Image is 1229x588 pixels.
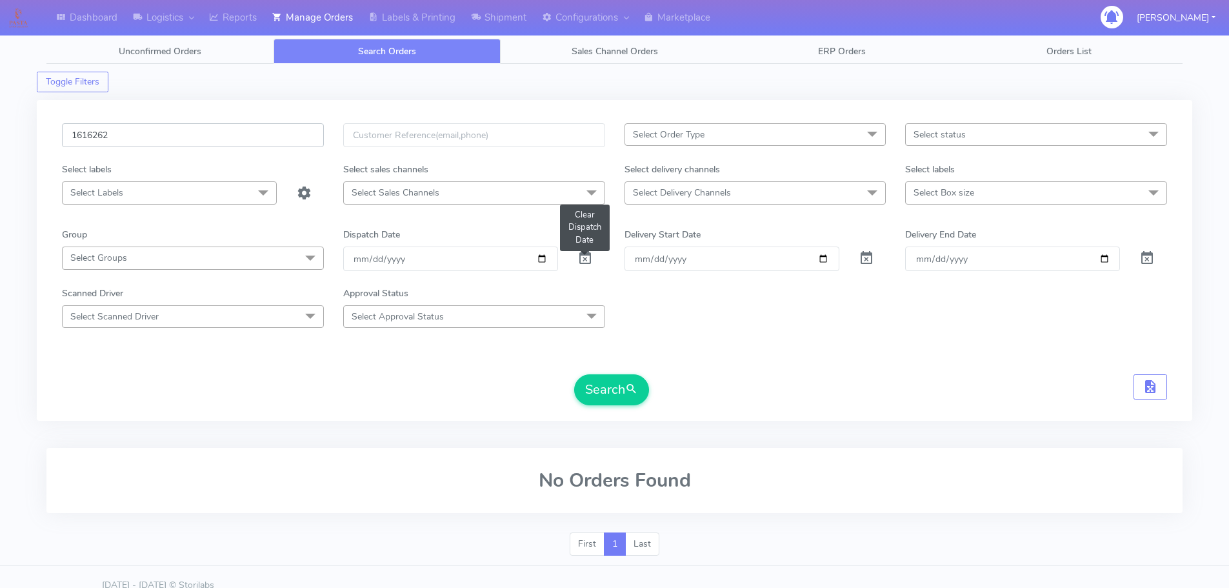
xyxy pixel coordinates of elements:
button: Toggle Filters [37,72,108,92]
label: Scanned Driver [62,287,123,300]
label: Select delivery channels [624,163,720,176]
label: Approval Status [343,287,408,300]
label: Dispatch Date [343,228,400,241]
h2: No Orders Found [62,470,1167,491]
label: Select labels [62,163,112,176]
input: Customer Reference(email,phone) [343,123,605,147]
span: Select Order Type [633,128,704,141]
label: Delivery Start Date [624,228,701,241]
span: Unconfirmed Orders [119,45,201,57]
span: Select Approval Status [352,310,444,323]
span: Sales Channel Orders [572,45,658,57]
label: Delivery End Date [905,228,976,241]
span: Select Box size [914,187,974,199]
span: Select Sales Channels [352,187,439,199]
label: Select sales channels [343,163,428,176]
input: Order Id [62,123,324,147]
span: Orders List [1046,45,1092,57]
button: [PERSON_NAME] [1127,5,1225,31]
span: Select Labels [70,187,123,199]
a: 1 [604,532,626,556]
span: Select status [914,128,966,141]
label: Group [62,228,87,241]
span: Select Groups [70,252,127,264]
span: Select Scanned Driver [70,310,159,323]
span: Select Delivery Channels [633,187,731,199]
span: ERP Orders [818,45,866,57]
button: Search [574,374,649,405]
ul: Tabs [46,39,1183,64]
label: Select labels [905,163,955,176]
span: Search Orders [358,45,416,57]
